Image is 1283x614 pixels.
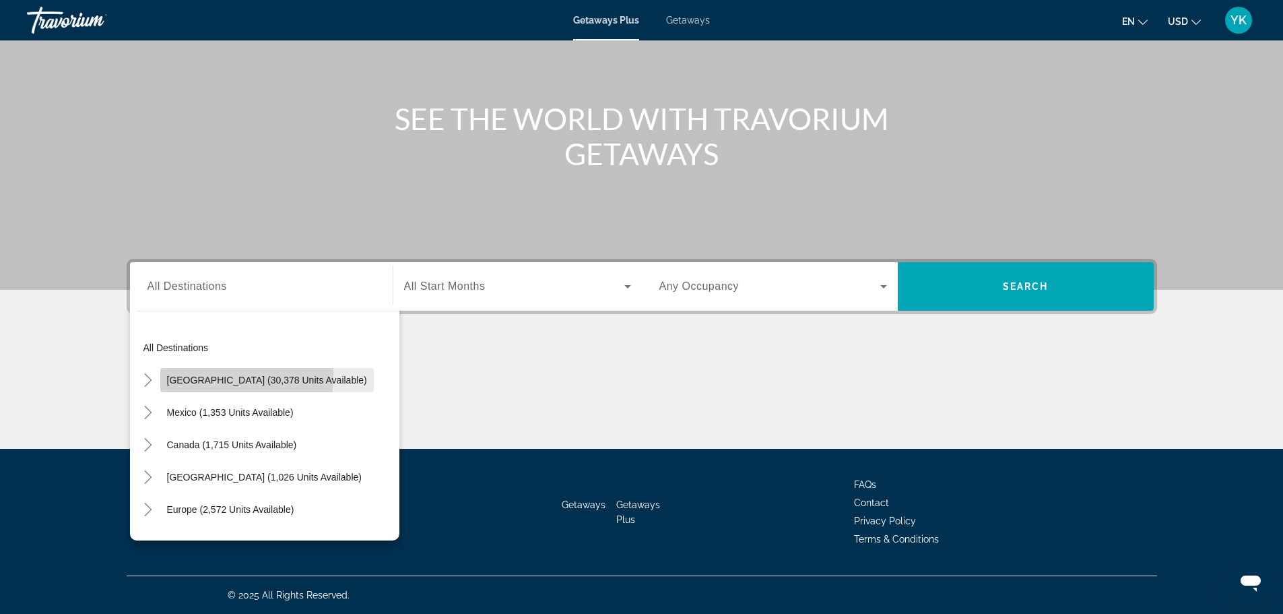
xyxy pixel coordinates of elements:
span: [GEOGRAPHIC_DATA] (30,378 units available) [167,375,367,386]
span: © 2025 All Rights Reserved. [228,590,350,601]
span: en [1122,16,1135,27]
button: Toggle Caribbean & Atlantic Islands (1,026 units available) [137,466,160,489]
button: Canada (1,715 units available) [160,433,304,457]
span: All Start Months [404,280,486,292]
a: Getaways [562,499,605,510]
button: Search [898,262,1154,311]
iframe: Кнопка запуска окна обмена сообщениями [1229,560,1272,603]
a: Getaways Plus [573,15,639,26]
h1: SEE THE WORLD WITH TRAVORIUM GETAWAYS [389,101,894,171]
span: Canada (1,715 units available) [167,439,297,450]
a: Privacy Policy [854,516,916,526]
button: Change currency [1168,11,1201,31]
a: Getaways [666,15,710,26]
span: USD [1168,16,1188,27]
button: User Menu [1221,6,1256,34]
button: Toggle Europe (2,572 units available) [137,498,160,522]
span: Mexico (1,353 units available) [167,407,294,418]
button: [GEOGRAPHIC_DATA] (30,378 units available) [160,368,374,392]
button: [GEOGRAPHIC_DATA] (202 units available) [160,530,361,554]
a: Terms & Conditions [854,534,939,545]
span: Search [1003,281,1049,292]
button: All destinations [137,336,399,360]
span: [GEOGRAPHIC_DATA] (1,026 units available) [167,472,362,483]
a: Travorium [27,3,162,38]
div: Search widget [130,262,1154,311]
button: Change language [1122,11,1148,31]
button: Toggle Canada (1,715 units available) [137,433,160,457]
button: Toggle Australia (202 units available) [137,530,160,554]
span: Europe (2,572 units available) [167,504,294,515]
a: Getaways Plus [616,499,660,525]
button: Toggle Mexico (1,353 units available) [137,401,160,425]
button: Toggle United States (30,378 units available) [137,369,160,392]
button: Europe (2,572 units available) [160,497,301,522]
a: Contact [854,497,889,508]
span: Any Occupancy [659,280,739,292]
span: All destinations [143,342,209,353]
button: [GEOGRAPHIC_DATA] (1,026 units available) [160,465,368,489]
a: FAQs [854,479,876,490]
span: All Destinations [147,280,227,292]
span: YK [1230,13,1247,27]
button: Mexico (1,353 units available) [160,400,300,425]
